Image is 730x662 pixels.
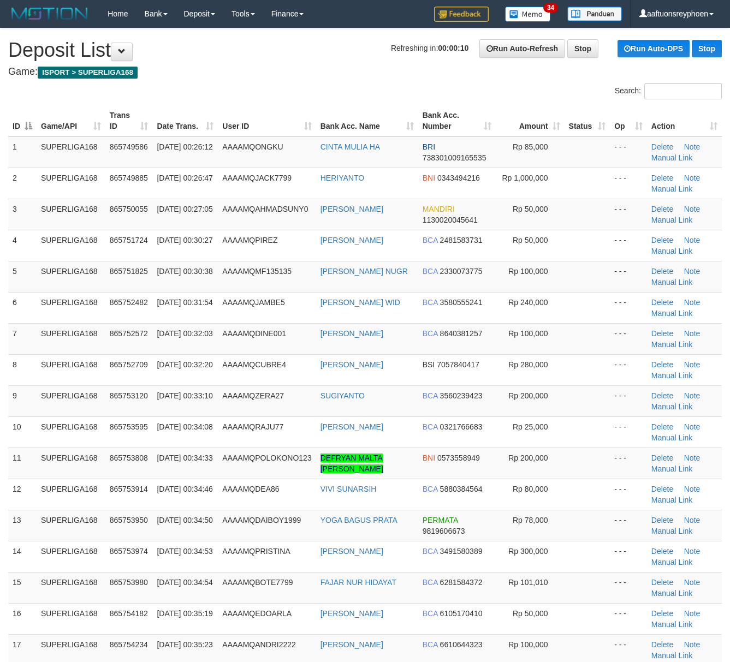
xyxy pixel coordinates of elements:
a: Note [684,142,701,151]
span: Copy 0573558949 to clipboard [437,454,480,462]
a: Note [684,516,701,524]
span: [DATE] 00:27:05 [157,205,212,213]
span: AAAAMQAHMADSUNY0 [222,205,308,213]
a: Manual Link [651,558,693,566]
span: [DATE] 00:34:33 [157,454,212,462]
a: Manual Link [651,153,693,162]
span: AAAAMQJAMBE5 [222,298,284,307]
a: Note [684,422,701,431]
span: BCA [423,236,438,244]
span: 865753974 [110,547,148,556]
th: Status: activate to sort column ascending [565,105,610,136]
td: SUPERLIGA168 [37,572,105,603]
span: [DATE] 00:31:54 [157,298,212,307]
td: 1 [8,136,37,168]
span: AAAAMQPOLOKONO123 [222,454,311,462]
td: - - - [610,168,647,199]
a: Run Auto-DPS [618,40,690,57]
td: 3 [8,199,37,230]
span: Rp 85,000 [513,142,548,151]
span: [DATE] 00:26:12 [157,142,212,151]
a: Note [684,298,701,307]
span: Copy 3580555241 to clipboard [440,298,483,307]
td: 10 [8,416,37,448]
span: AAAAMQDAIBOY1999 [222,516,301,524]
a: [PERSON_NAME] [321,547,383,556]
span: 865753120 [110,391,148,400]
td: 2 [8,168,37,199]
span: Rp 100,000 [508,640,548,649]
span: 865753980 [110,578,148,587]
td: - - - [610,572,647,603]
td: - - - [610,385,647,416]
span: Rp 200,000 [508,454,548,462]
a: Note [684,547,701,556]
a: Delete [651,360,673,369]
span: 865751724 [110,236,148,244]
td: - - - [610,416,647,448]
span: BCA [423,640,438,649]
span: BCA [423,422,438,431]
a: Note [684,578,701,587]
span: [DATE] 00:34:54 [157,578,212,587]
span: Rp 80,000 [513,485,548,493]
span: 865753914 [110,485,148,493]
span: Copy 8640381257 to clipboard [440,329,483,338]
span: BCA [423,578,438,587]
a: Delete [651,640,673,649]
span: BCA [423,547,438,556]
td: 6 [8,292,37,323]
td: SUPERLIGA168 [37,230,105,261]
td: 5 [8,261,37,292]
td: SUPERLIGA168 [37,541,105,572]
td: - - - [610,479,647,510]
td: 9 [8,385,37,416]
span: Rp 101,010 [508,578,548,587]
span: AAAAMQDEA86 [222,485,279,493]
a: CINTA MULIA HA [321,142,380,151]
td: - - - [610,230,647,261]
span: 865754234 [110,640,148,649]
span: AAAAMQMF135135 [222,267,292,276]
td: - - - [610,510,647,541]
a: [PERSON_NAME] [321,360,383,369]
td: - - - [610,603,647,634]
h4: Game: [8,67,722,77]
span: [DATE] 00:32:20 [157,360,212,369]
span: Rp 240,000 [508,298,548,307]
span: ISPORT > SUPERLIGA168 [38,67,138,79]
img: MOTION_logo.png [8,5,91,22]
a: [PERSON_NAME] WID [321,298,400,307]
a: HERIYANTO [321,174,364,182]
td: SUPERLIGA168 [37,292,105,323]
span: Rp 300,000 [508,547,548,556]
span: Copy 7057840417 to clipboard [437,360,479,369]
a: Delete [651,547,673,556]
a: [PERSON_NAME] [321,236,383,244]
span: 865753808 [110,454,148,462]
a: Note [684,454,701,462]
a: YOGA BAGUS PRATA [321,516,397,524]
td: - - - [610,261,647,292]
th: ID: activate to sort column descending [8,105,37,136]
span: Rp 1,000,000 [502,174,548,182]
a: Delete [651,578,673,587]
label: Search: [615,83,722,99]
span: AAAAMQANDRI2222 [222,640,296,649]
span: 865752709 [110,360,148,369]
a: Manual Link [651,464,693,473]
span: 865752572 [110,329,148,338]
span: BCA [423,329,438,338]
a: Manual Link [651,278,693,287]
a: Note [684,391,701,400]
td: SUPERLIGA168 [37,168,105,199]
td: 11 [8,448,37,479]
span: BCA [423,267,438,276]
a: Delete [651,267,673,276]
span: AAAAMQPIREZ [222,236,277,244]
span: [DATE] 00:32:03 [157,329,212,338]
a: Manual Link [651,620,693,629]
a: SUGIYANTO [321,391,365,400]
span: Copy 6105170410 to clipboard [440,609,483,618]
span: 34 [543,3,558,13]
